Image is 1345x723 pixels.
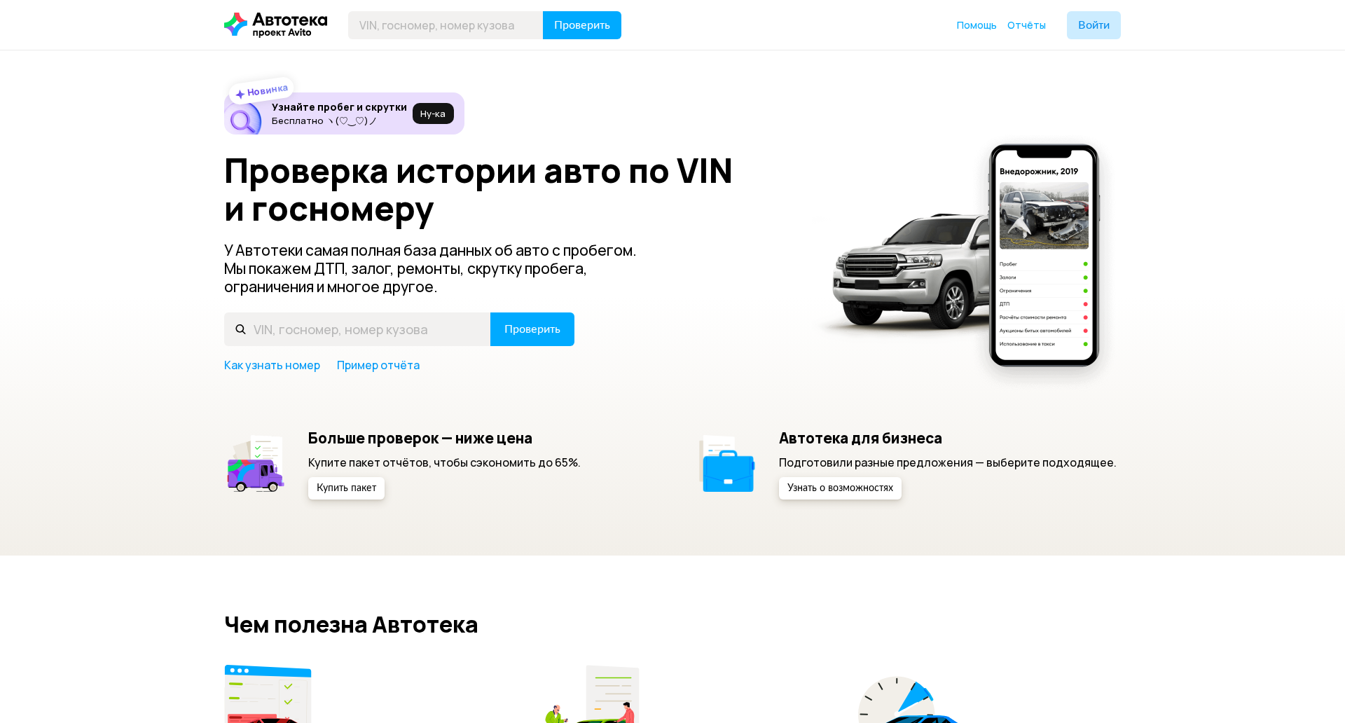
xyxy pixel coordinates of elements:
button: Войти [1067,11,1121,39]
button: Проверить [543,11,621,39]
input: VIN, госномер, номер кузова [348,11,544,39]
h5: Автотека для бизнеса [779,429,1117,447]
button: Узнать о возможностях [779,477,902,500]
a: Как узнать номер [224,357,320,373]
span: Войти [1078,20,1110,31]
p: У Автотеки самая полная база данных об авто с пробегом. Мы покажем ДТП, залог, ремонты, скрутку п... [224,241,660,296]
a: Пример отчёта [337,357,420,373]
h6: Узнайте пробег и скрутки [272,101,407,113]
a: Помощь [957,18,997,32]
span: Ну‑ка [420,108,446,119]
strong: Новинка [247,81,289,99]
span: Узнать о возможностях [787,483,893,493]
span: Купить пакет [317,483,376,493]
span: Проверить [504,324,560,335]
p: Бесплатно ヽ(♡‿♡)ノ [272,115,407,126]
span: Проверить [554,20,610,31]
h1: Проверка истории авто по VIN и госномеру [224,151,794,227]
p: Подготовили разные предложения — выберите подходящее. [779,455,1117,470]
h2: Чем полезна Автотека [224,612,1121,637]
a: Отчёты [1007,18,1046,32]
p: Купите пакет отчётов, чтобы сэкономить до 65%. [308,455,581,470]
h5: Больше проверок — ниже цена [308,429,581,447]
button: Купить пакет [308,477,385,500]
button: Проверить [490,312,574,346]
input: VIN, госномер, номер кузова [224,312,491,346]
